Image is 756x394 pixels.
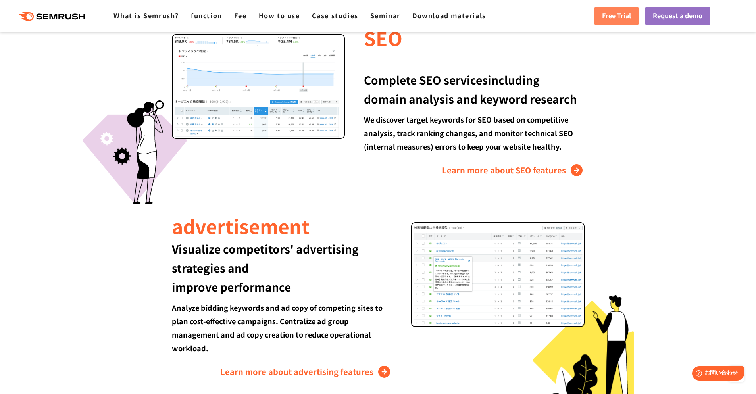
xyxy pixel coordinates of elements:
[172,279,291,295] font: improve performance
[312,11,358,20] a: Case studies
[645,7,710,25] a: Request a demo
[653,11,702,20] font: Request a demo
[602,11,631,20] font: Free Trial
[220,366,373,377] font: Learn more about advertising features
[685,363,747,385] iframe: Help widget launcher
[172,241,359,276] font: Visualize competitors' advertising strategies and
[370,11,400,20] a: Seminar
[172,302,383,353] font: Analyze bidding keywords and ad copy of competing sites to plan cost-effective campaigns. Central...
[442,164,566,176] font: Learn more about SEO features
[234,11,247,20] a: Fee
[220,365,392,378] a: Learn more about advertising features
[113,11,179,20] a: What is Semrush?
[364,72,488,88] font: Complete SEO services
[172,212,310,240] font: advertisement
[364,24,402,52] font: SEO
[442,164,585,177] a: Learn more about SEO features
[191,11,222,20] a: function
[412,11,486,20] a: Download materials
[364,114,573,152] font: We discover target keywords for SEO based on competitive analysis, track ranking changes, and mon...
[259,11,300,20] a: How to use
[594,7,639,25] a: Free Trial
